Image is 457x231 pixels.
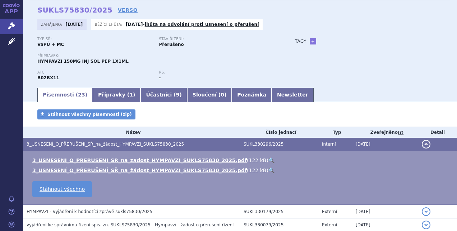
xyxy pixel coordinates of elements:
[32,181,92,197] a: Stáhnout všechno
[268,168,274,173] a: 🔍
[37,109,135,119] a: Stáhnout všechny písemnosti (zip)
[352,205,418,218] td: [DATE]
[322,222,337,227] span: Externí
[66,22,83,27] strong: [DATE]
[37,37,152,41] p: Typ SŘ:
[27,222,234,227] span: vyjádření ke správnímu řízení spis. zn. SUKLS75830/2025 - Hympavzi - žádost o přerušení řízení
[129,92,133,98] span: 1
[32,157,450,164] li: ( )
[37,42,64,47] strong: VaPÚ + MC
[37,75,59,80] strong: MARSTACIMAB
[159,70,273,75] p: RS:
[37,70,152,75] p: ATC:
[118,6,138,14] a: VERSO
[140,88,187,102] a: Účastníci (9)
[398,130,403,135] abbr: (?)
[249,168,267,173] span: 122 kB
[322,209,337,214] span: Externí
[352,138,418,151] td: [DATE]
[422,140,430,148] button: detail
[422,221,430,229] button: detail
[240,138,318,151] td: SUKL330296/2025
[93,88,140,102] a: Přípravky (1)
[145,22,259,27] a: lhůta na odvolání proti usnesení o přerušení
[126,22,143,27] strong: [DATE]
[422,207,430,216] button: detail
[310,38,316,44] a: +
[32,167,450,174] li: ( )
[47,112,132,117] span: Stáhnout všechny písemnosti (zip)
[37,59,129,64] span: HYMPAVZI 150MG INJ SOL PEP 1X1ML
[268,157,274,163] a: 🔍
[418,127,457,138] th: Detail
[159,75,161,80] strong: -
[318,127,352,138] th: Typ
[32,168,247,173] a: 3_USNESENÍ_O_PŘERUŠENÍ_SŘ_na_žádost_HYMPAVZI_SUKLS75830_2025.pdf
[37,88,93,102] a: Písemnosti (23)
[27,209,152,214] span: HYMPAVZI - Vyjádření k hodnotící zprávě sukls75830/2025
[37,6,112,14] strong: SUKLS75830/2025
[32,157,247,163] a: 3_USNESENI_O_PRERUSENI_SR_na_zadost_HYMPAVZI_SUKLS75830_2025.pdf
[41,22,64,27] span: Zahájeno:
[159,42,184,47] strong: Přerušeno
[221,92,224,98] span: 0
[272,88,314,102] a: Newsletter
[176,92,180,98] span: 9
[232,88,272,102] a: Poznámka
[249,157,267,163] span: 122 kB
[295,37,306,46] h3: Tagy
[23,127,240,138] th: Název
[322,142,336,147] span: Interní
[352,127,418,138] th: Zveřejněno
[126,22,259,27] p: -
[95,22,124,27] span: Běžící lhůta:
[240,127,318,138] th: Číslo jednací
[159,37,273,41] p: Stav řízení:
[27,142,184,147] span: 3_USNESENÍ_O_PŘERUŠENÍ_SŘ_na_žádost_HYMPAVZI_SUKLS75830_2025
[37,54,281,58] p: Přípravek:
[240,205,318,218] td: SUKL330179/2025
[78,92,85,98] span: 23
[187,88,232,102] a: Sloučení (0)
